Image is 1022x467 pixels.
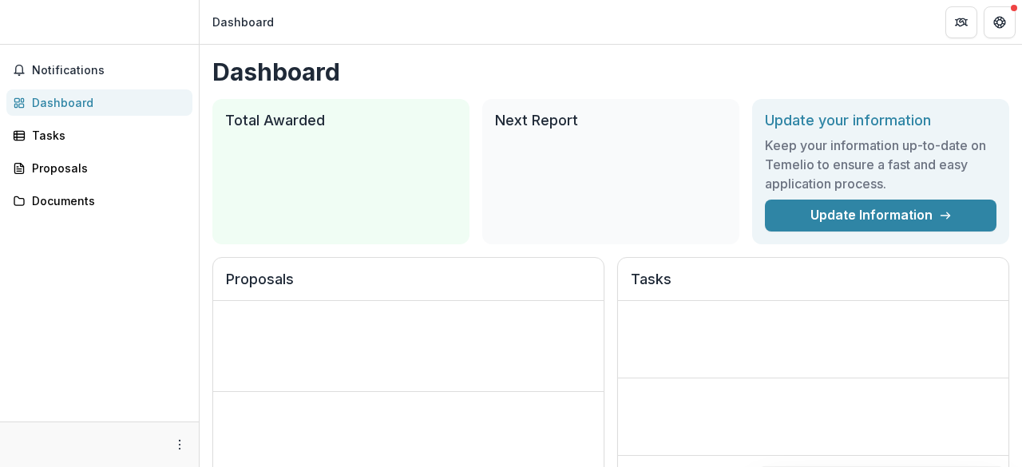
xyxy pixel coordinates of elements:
[6,155,192,181] a: Proposals
[6,57,192,83] button: Notifications
[495,112,727,129] h2: Next Report
[226,271,591,301] h2: Proposals
[212,57,1009,86] h1: Dashboard
[32,160,180,176] div: Proposals
[32,127,180,144] div: Tasks
[32,94,180,111] div: Dashboard
[32,192,180,209] div: Documents
[6,122,192,148] a: Tasks
[206,10,280,34] nav: breadcrumb
[225,112,457,129] h2: Total Awarded
[212,14,274,30] div: Dashboard
[6,188,192,214] a: Documents
[32,64,186,77] span: Notifications
[945,6,977,38] button: Partners
[631,271,996,301] h2: Tasks
[984,6,1016,38] button: Get Help
[6,89,192,116] a: Dashboard
[765,136,996,193] h3: Keep your information up-to-date on Temelio to ensure a fast and easy application process.
[765,112,996,129] h2: Update your information
[170,435,189,454] button: More
[765,200,996,232] a: Update Information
